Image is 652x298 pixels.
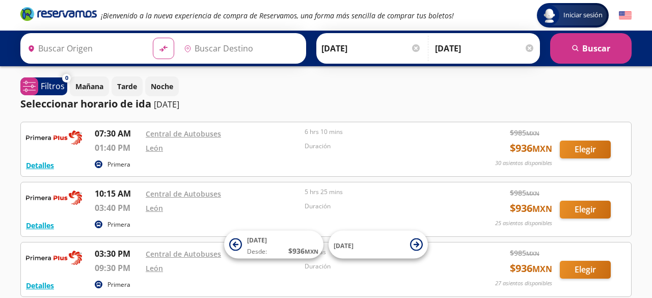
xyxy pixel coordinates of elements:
[112,76,143,96] button: Tarde
[146,143,163,153] a: León
[41,80,65,92] p: Filtros
[532,143,552,154] small: MXN
[247,236,267,245] span: [DATE]
[26,220,54,231] button: Detalles
[510,127,539,138] span: $ 985
[526,189,539,197] small: MXN
[532,203,552,214] small: MXN
[619,9,632,22] button: English
[510,201,552,216] span: $ 936
[321,36,421,61] input: Elegir Fecha
[95,202,141,214] p: 03:40 PM
[510,141,552,156] span: $ 936
[20,96,151,112] p: Seleccionar horario de ida
[95,127,141,140] p: 07:30 AM
[247,247,267,256] span: Desde:
[510,261,552,276] span: $ 936
[510,187,539,198] span: $ 985
[20,6,97,21] i: Brand Logo
[20,77,67,95] button: 0Filtros
[26,127,82,148] img: RESERVAMOS
[329,231,428,259] button: [DATE]
[532,263,552,275] small: MXN
[23,36,145,61] input: Buscar Origen
[495,159,552,168] p: 30 asientos disponibles
[95,187,141,200] p: 10:15 AM
[305,248,318,255] small: MXN
[560,201,611,219] button: Elegir
[180,36,301,61] input: Buscar Destino
[435,36,535,61] input: Opcional
[70,76,109,96] button: Mañana
[95,262,141,274] p: 09:30 PM
[305,262,458,271] p: Duración
[146,249,221,259] a: Central de Autobuses
[65,74,68,83] span: 0
[20,6,97,24] a: Brand Logo
[146,129,221,139] a: Central de Autobuses
[305,187,458,197] p: 5 hrs 25 mins
[117,81,137,92] p: Tarde
[510,248,539,258] span: $ 985
[26,160,54,171] button: Detalles
[495,279,552,288] p: 27 asientos disponibles
[146,203,163,213] a: León
[154,98,179,111] p: [DATE]
[95,248,141,260] p: 03:30 PM
[107,220,130,229] p: Primera
[146,189,221,199] a: Central de Autobuses
[75,81,103,92] p: Mañana
[560,261,611,279] button: Elegir
[151,81,173,92] p: Noche
[101,11,454,20] em: ¡Bienvenido a la nueva experiencia de compra de Reservamos, una forma más sencilla de comprar tus...
[559,10,607,20] span: Iniciar sesión
[224,231,323,259] button: [DATE]Desde:$936MXN
[550,33,632,64] button: Buscar
[334,241,354,250] span: [DATE]
[288,246,318,256] span: $ 936
[526,129,539,137] small: MXN
[26,187,82,208] img: RESERVAMOS
[26,248,82,268] img: RESERVAMOS
[305,127,458,137] p: 6 hrs 10 mins
[560,141,611,158] button: Elegir
[95,142,141,154] p: 01:40 PM
[107,160,130,169] p: Primera
[107,280,130,289] p: Primera
[305,142,458,151] p: Duración
[495,219,552,228] p: 25 asientos disponibles
[145,76,179,96] button: Noche
[146,263,163,273] a: León
[526,250,539,257] small: MXN
[26,280,54,291] button: Detalles
[305,202,458,211] p: Duración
